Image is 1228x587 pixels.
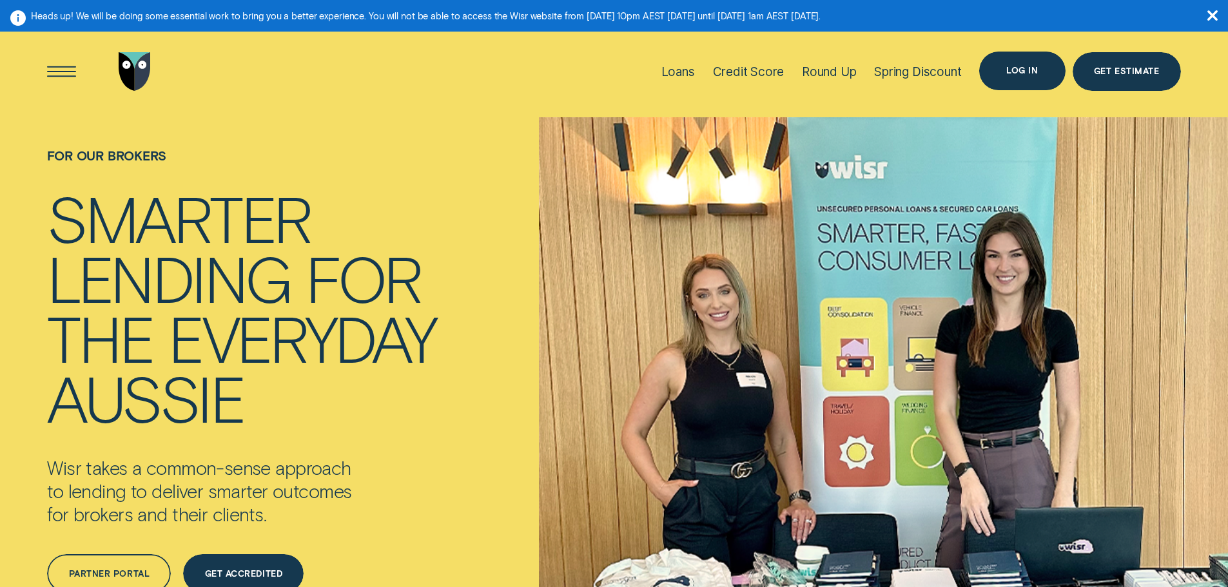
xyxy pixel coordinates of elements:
div: Aussie [47,367,244,427]
div: Round Up [802,64,857,79]
h1: For Our Brokers [47,148,435,188]
div: Smarter [47,188,311,247]
a: Get Estimate [1073,52,1181,91]
button: Log in [979,52,1065,90]
a: Go to home page [115,28,154,114]
p: Wisr takes a common-sense approach to lending to deliver smarter outcomes for brokers and their c... [47,456,420,526]
div: Credit Score [713,64,785,79]
a: Credit Score [713,28,785,114]
a: Spring Discount [874,28,961,114]
div: Log in [1006,67,1038,75]
a: Round Up [802,28,857,114]
img: Wisr [119,52,151,91]
button: Open Menu [43,52,81,91]
div: the [47,307,153,367]
div: everyday [168,307,435,367]
div: lending [47,247,291,307]
div: for [306,247,421,307]
h4: Smarter lending for the everyday Aussie [47,188,435,427]
div: Spring Discount [874,64,961,79]
div: Loans [661,64,695,79]
a: Loans [661,28,695,114]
